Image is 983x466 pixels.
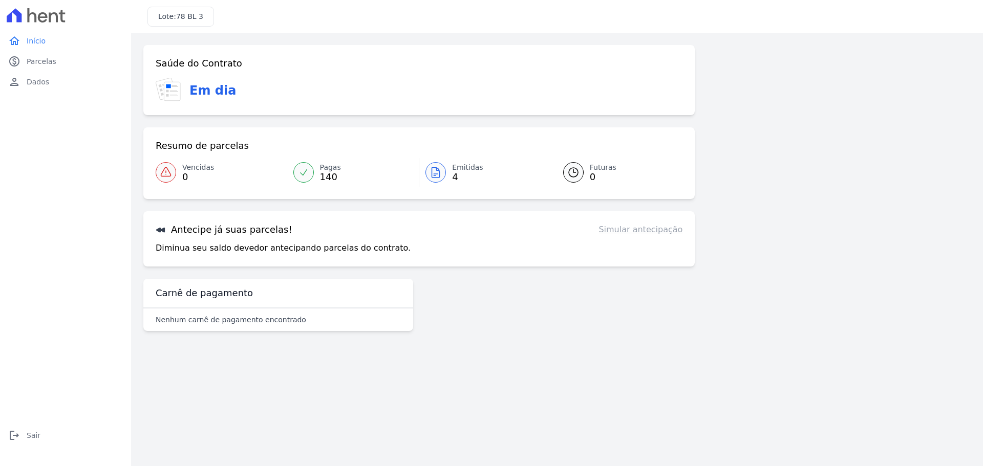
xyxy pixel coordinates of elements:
[182,173,214,181] span: 0
[156,315,306,325] p: Nenhum carnê de pagamento encontrado
[27,430,40,440] span: Sair
[156,242,411,254] p: Diminua seu saldo devedor antecipando parcelas do contrato.
[4,31,127,51] a: homeInício
[156,57,242,70] h3: Saúde do Contrato
[158,11,203,22] h3: Lote:
[320,162,341,173] span: Pagas
[156,140,249,152] h3: Resumo de parcelas
[590,173,616,181] span: 0
[27,56,56,66] span: Parcelas
[8,35,20,47] i: home
[419,158,551,187] a: Emitidas 4
[4,51,127,72] a: paidParcelas
[4,425,127,446] a: logoutSair
[8,429,20,441] i: logout
[452,162,483,173] span: Emitidas
[287,158,419,187] a: Pagas 140
[156,158,287,187] a: Vencidas 0
[27,77,49,87] span: Dados
[8,76,20,88] i: person
[599,224,682,236] a: Simular antecipação
[176,12,203,20] span: 78 BL 3
[4,72,127,92] a: personDados
[590,162,616,173] span: Futuras
[27,36,46,46] span: Início
[320,173,341,181] span: 140
[8,55,20,68] i: paid
[189,81,236,100] h3: Em dia
[156,287,253,299] h3: Carnê de pagamento
[551,158,683,187] a: Futuras 0
[182,162,214,173] span: Vencidas
[452,173,483,181] span: 4
[156,224,292,236] h3: Antecipe já suas parcelas!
